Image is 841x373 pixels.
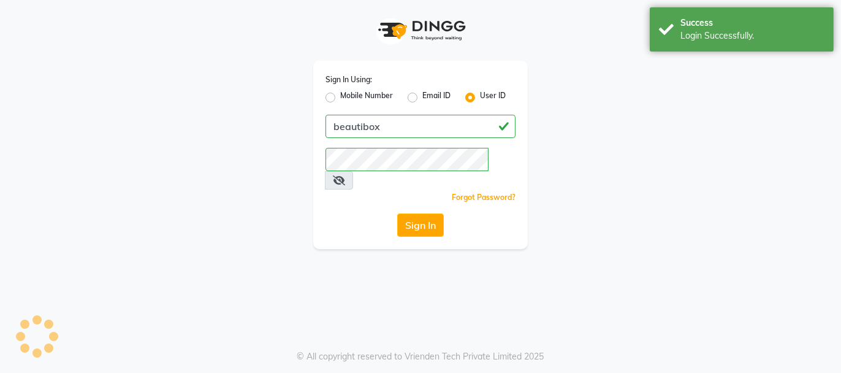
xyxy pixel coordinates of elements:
label: User ID [480,90,506,105]
input: Username [325,148,489,171]
label: Email ID [422,90,451,105]
img: logo1.svg [371,12,470,48]
button: Sign In [397,213,444,237]
div: Login Successfully. [680,29,824,42]
input: Username [325,115,516,138]
label: Mobile Number [340,90,393,105]
label: Sign In Using: [325,74,372,85]
a: Forgot Password? [452,193,516,202]
div: Success [680,17,824,29]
